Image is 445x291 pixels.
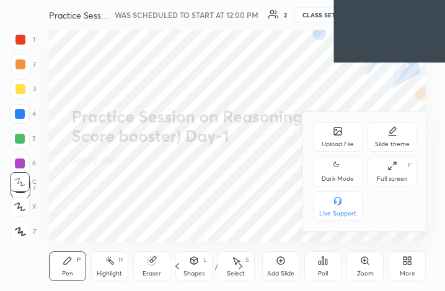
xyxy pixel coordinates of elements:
[319,211,356,217] div: Live Support
[375,141,410,147] div: Slide theme
[322,141,354,147] div: Upload File
[322,176,354,182] div: Dark Mode
[377,176,408,182] div: Full screen
[408,162,412,168] div: F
